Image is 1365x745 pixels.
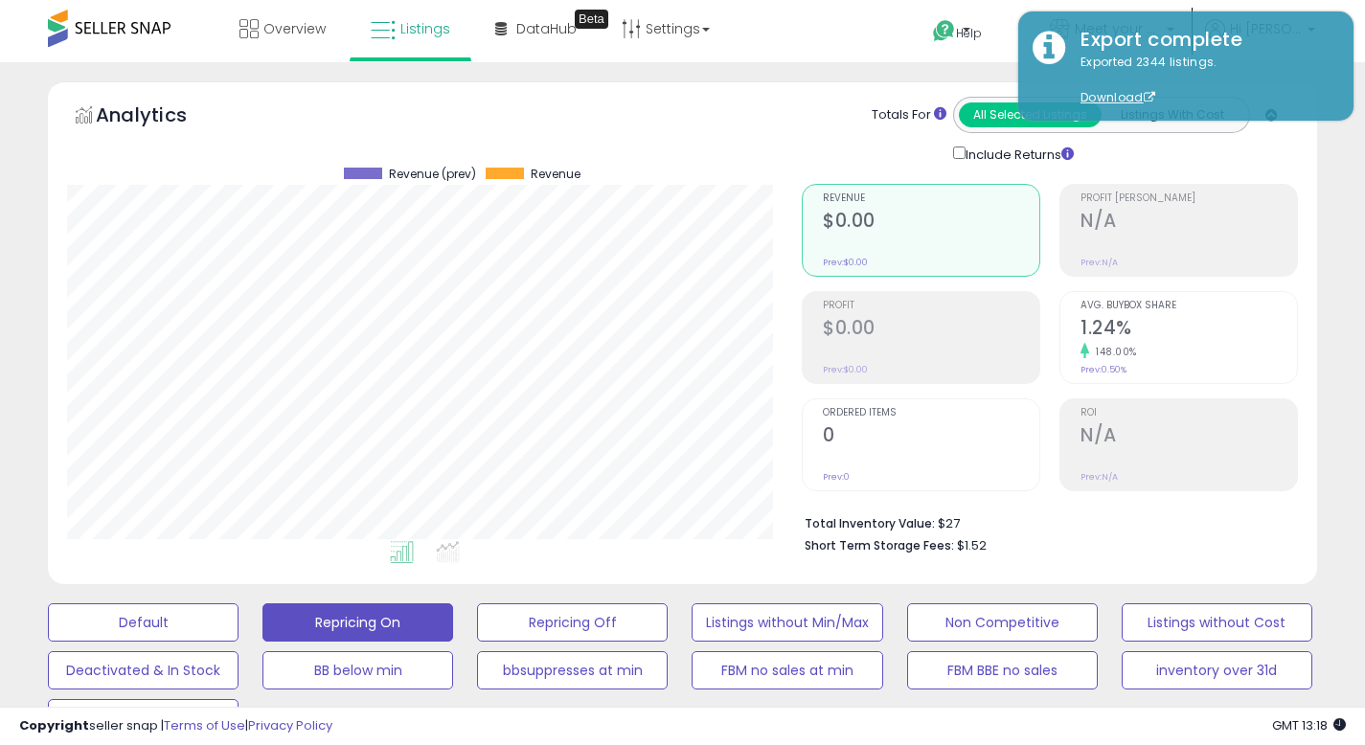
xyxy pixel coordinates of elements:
[932,19,956,43] i: Get Help
[823,408,1039,418] span: Ordered Items
[823,424,1039,450] h2: 0
[164,716,245,734] a: Terms of Use
[516,19,577,38] span: DataHub
[805,510,1284,533] li: $27
[918,5,1019,62] a: Help
[248,716,332,734] a: Privacy Policy
[956,25,982,41] span: Help
[1081,471,1118,483] small: Prev: N/A
[957,536,987,554] span: $1.52
[1081,89,1155,105] a: Download
[692,603,882,642] button: Listings without Min/Max
[48,603,239,642] button: Default
[1081,210,1297,236] h2: N/A
[1066,26,1339,54] div: Export complete
[1089,345,1137,359] small: 148.00%
[1081,301,1297,311] span: Avg. Buybox Share
[263,19,326,38] span: Overview
[823,317,1039,343] h2: $0.00
[692,651,882,689] button: FBM no sales at min
[823,471,850,483] small: Prev: 0
[1081,193,1297,204] span: Profit [PERSON_NAME]
[1081,364,1126,375] small: Prev: 0.50%
[1272,716,1346,734] span: 2025-09-15 13:18 GMT
[1081,257,1118,268] small: Prev: N/A
[531,168,580,181] span: Revenue
[823,364,868,375] small: Prev: $0.00
[1081,424,1297,450] h2: N/A
[959,102,1102,127] button: All Selected Listings
[805,515,935,531] b: Total Inventory Value:
[400,19,450,38] span: Listings
[96,102,224,133] h5: Analytics
[939,143,1097,165] div: Include Returns
[1066,54,1339,107] div: Exported 2344 listings.
[907,651,1098,689] button: FBM BBE no sales
[872,106,946,124] div: Totals For
[823,210,1039,236] h2: $0.00
[477,651,668,689] button: bbsuppresses at min
[262,603,453,642] button: Repricing On
[805,537,954,553] b: Short Term Storage Fees:
[575,10,608,29] div: Tooltip anchor
[19,716,89,734] strong: Copyright
[48,651,239,689] button: Deactivated & In Stock
[1122,603,1312,642] button: Listings without Cost
[907,603,1098,642] button: Non Competitive
[48,699,239,737] button: 0 comp no sales
[477,603,668,642] button: Repricing Off
[1081,408,1297,418] span: ROI
[823,193,1039,204] span: Revenue
[1081,317,1297,343] h2: 1.24%
[823,301,1039,311] span: Profit
[1122,651,1312,689] button: inventory over 31d
[262,651,453,689] button: BB below min
[19,717,332,735] div: seller snap | |
[823,257,868,268] small: Prev: $0.00
[389,168,476,181] span: Revenue (prev)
